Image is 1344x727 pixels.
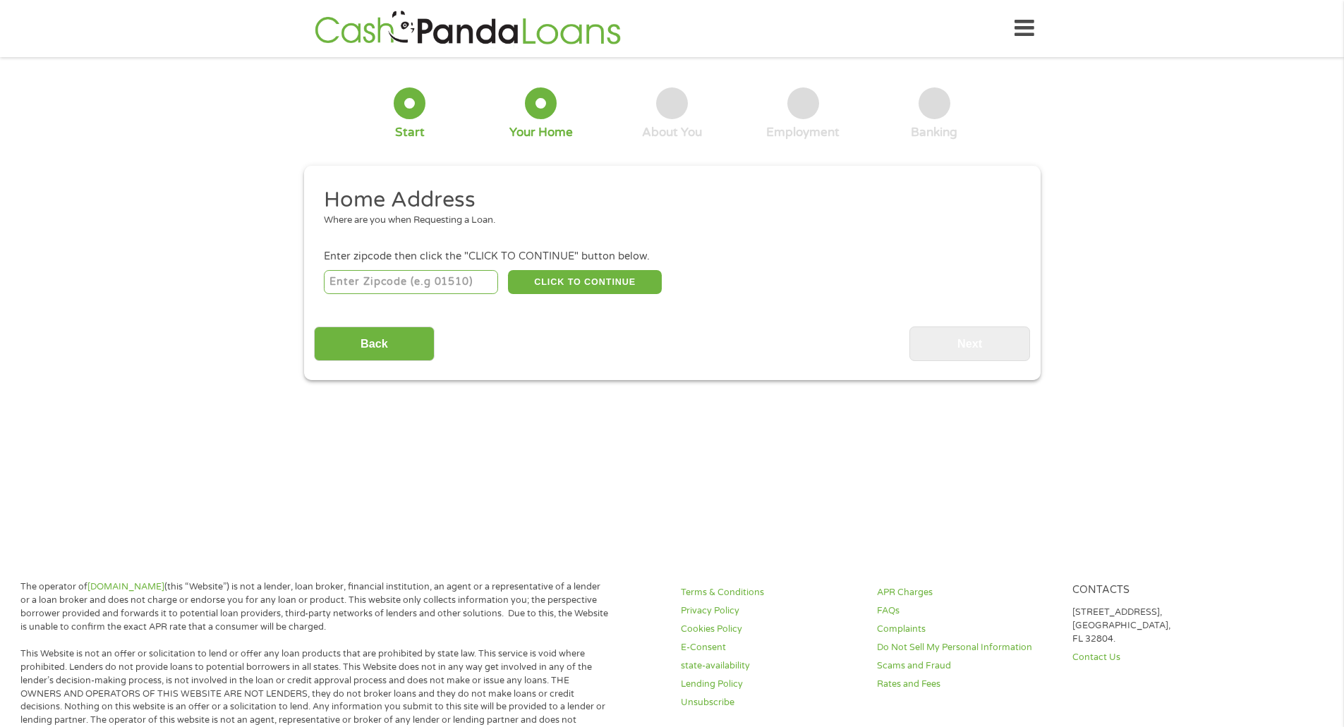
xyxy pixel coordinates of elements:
[681,623,860,636] a: Cookies Policy
[509,125,573,140] div: Your Home
[508,270,662,294] button: CLICK TO CONTINUE
[877,586,1056,599] a: APR Charges
[911,125,957,140] div: Banking
[1072,584,1252,597] h4: Contacts
[310,8,625,49] img: GetLoanNow Logo
[877,678,1056,691] a: Rates and Fees
[1072,651,1252,664] a: Contact Us
[314,326,435,361] input: Back
[324,214,1010,228] div: Where are you when Requesting a Loan.
[877,659,1056,673] a: Scams and Fraud
[681,696,860,709] a: Unsubscribe
[909,326,1030,361] input: Next
[324,249,1019,264] div: Enter zipcode then click the "CLICK TO CONTINUE" button below.
[877,623,1056,636] a: Complaints
[766,125,840,140] div: Employment
[877,641,1056,654] a: Do Not Sell My Personal Information
[681,641,860,654] a: E-Consent
[20,580,609,634] p: The operator of (this “Website”) is not a lender, loan broker, financial institution, an agent or...
[877,604,1056,618] a: FAQs
[324,270,498,294] input: Enter Zipcode (e.g 01510)
[87,581,164,592] a: [DOMAIN_NAME]
[681,604,860,618] a: Privacy Policy
[395,125,425,140] div: Start
[642,125,702,140] div: About You
[681,586,860,599] a: Terms & Conditions
[1072,606,1252,646] p: [STREET_ADDRESS], [GEOGRAPHIC_DATA], FL 32804.
[681,678,860,691] a: Lending Policy
[681,659,860,673] a: state-availability
[324,186,1010,214] h2: Home Address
